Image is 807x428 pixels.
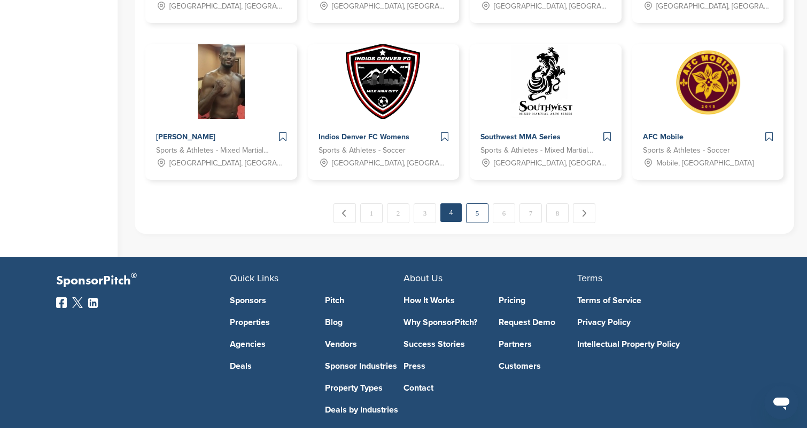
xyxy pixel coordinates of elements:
[577,340,735,348] a: Intellectual Property Policy
[577,272,602,284] span: Terms
[198,44,245,119] img: Sponsorpitch & Jalin Fuller
[656,157,754,169] span: Mobile, [GEOGRAPHIC_DATA]
[156,132,215,141] span: [PERSON_NAME]
[546,203,569,223] a: 8
[494,1,611,12] span: [GEOGRAPHIC_DATA], [GEOGRAPHIC_DATA]
[403,318,483,327] a: Why SponsorPitch?
[325,362,404,370] a: Sponsor Industries
[156,145,270,156] span: Sports & Athletes - Mixed Martial Arts
[403,362,483,370] a: Press
[56,297,67,308] img: Facebook
[360,203,383,223] a: 1
[499,340,578,348] a: Partners
[499,296,578,305] a: Pricing
[403,384,483,392] a: Contact
[519,203,542,223] a: 7
[577,296,735,305] a: Terms of Service
[56,273,230,289] p: SponsorPitch
[414,203,436,223] a: 3
[403,272,443,284] span: About Us
[494,157,611,169] span: [GEOGRAPHIC_DATA], [GEOGRAPHIC_DATA]
[230,272,278,284] span: Quick Links
[573,203,595,223] a: Next →
[656,1,773,12] span: [GEOGRAPHIC_DATA], [GEOGRAPHIC_DATA]
[403,340,483,348] a: Success Stories
[672,44,743,119] img: Sponsorpitch & AFC Mobile
[230,318,309,327] a: Properties
[577,318,735,327] a: Privacy Policy
[325,384,404,392] a: Property Types
[643,132,684,141] span: AFC Mobile
[131,269,137,282] span: ®
[632,44,784,180] a: Sponsorpitch & AFC Mobile AFC Mobile Sports & Athletes - Soccer Mobile, [GEOGRAPHIC_DATA]
[230,340,309,348] a: Agencies
[169,157,286,169] span: [GEOGRAPHIC_DATA], [GEOGRAPHIC_DATA]
[325,340,404,348] a: Vendors
[72,297,83,308] img: Twitter
[508,44,583,119] img: Sponsorpitch & Southwest MMA Series
[440,203,462,222] em: 4
[480,132,561,141] span: Southwest MMA Series
[470,44,622,180] a: Sponsorpitch & Southwest MMA Series Southwest MMA Series Sports & Athletes - Mixed Martial Arts [...
[332,157,449,169] span: [GEOGRAPHIC_DATA], [GEOGRAPHIC_DATA]
[325,406,404,414] a: Deals by Industries
[325,296,404,305] a: Pitch
[319,145,406,156] span: Sports & Athletes - Soccer
[466,203,488,223] a: 5
[319,132,409,141] span: Indios Denver FC Womens
[480,145,595,156] span: Sports & Athletes - Mixed Martial Arts
[325,318,404,327] a: Blog
[643,145,730,156] span: Sports & Athletes - Soccer
[499,318,578,327] a: Request Demo
[145,44,297,180] a: Sponsorpitch & Jalin Fuller [PERSON_NAME] Sports & Athletes - Mixed Martial Arts [GEOGRAPHIC_DATA...
[332,1,449,12] span: [GEOGRAPHIC_DATA], [GEOGRAPHIC_DATA]
[493,203,515,223] a: 6
[499,362,578,370] a: Customers
[387,203,409,223] a: 2
[169,1,286,12] span: [GEOGRAPHIC_DATA], [GEOGRAPHIC_DATA], [GEOGRAPHIC_DATA], [GEOGRAPHIC_DATA], [GEOGRAPHIC_DATA], [G...
[403,296,483,305] a: How It Works
[230,362,309,370] a: Deals
[764,385,798,419] iframe: Button to launch messaging window
[333,203,356,223] a: ← Previous
[230,296,309,305] a: Sponsors
[308,44,460,180] a: Sponsorpitch & Indios Denver FC Womens Indios Denver FC Womens Sports & Athletes - Soccer [GEOGRA...
[346,44,421,119] img: Sponsorpitch & Indios Denver FC Womens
